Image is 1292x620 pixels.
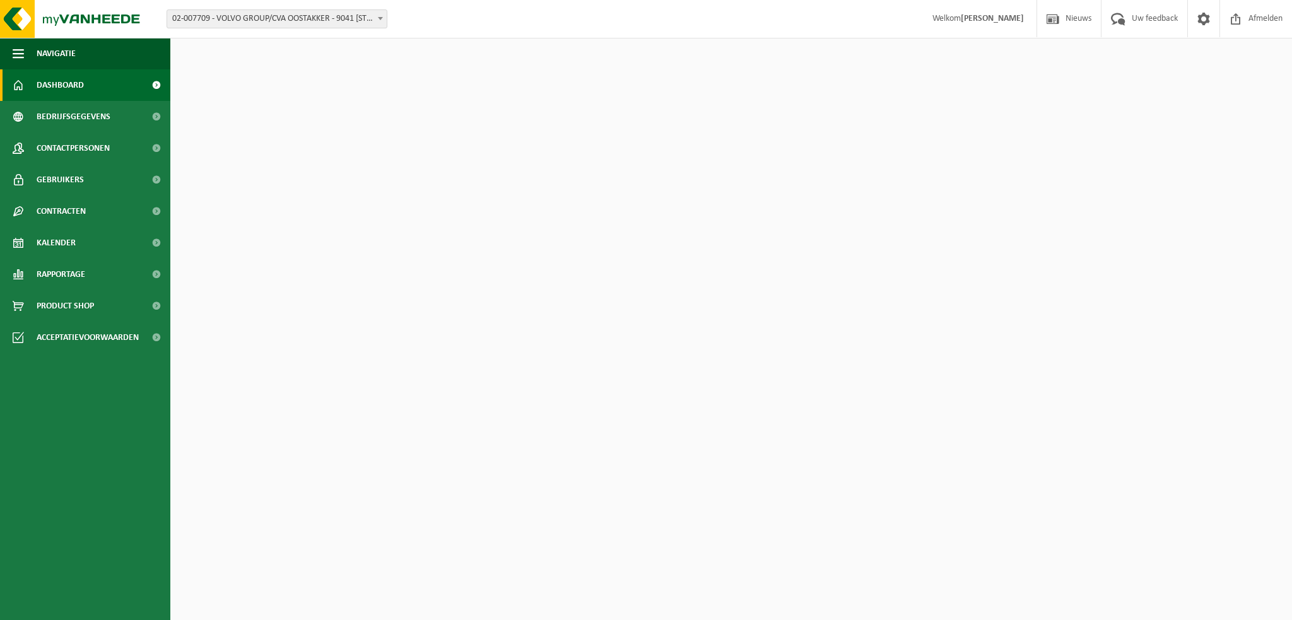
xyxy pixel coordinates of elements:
span: Kalender [37,227,76,259]
span: Contracten [37,196,86,227]
strong: [PERSON_NAME] [961,14,1024,23]
span: Navigatie [37,38,76,69]
span: Acceptatievoorwaarden [37,322,139,353]
span: 02-007709 - VOLVO GROUP/CVA OOSTAKKER - 9041 OOSTAKKER, SMALLEHEERWEG 31 [167,9,387,28]
span: Bedrijfsgegevens [37,101,110,132]
span: Product Shop [37,290,94,322]
span: Contactpersonen [37,132,110,164]
span: Rapportage [37,259,85,290]
span: Dashboard [37,69,84,101]
span: Gebruikers [37,164,84,196]
span: 02-007709 - VOLVO GROUP/CVA OOSTAKKER - 9041 OOSTAKKER, SMALLEHEERWEG 31 [167,10,387,28]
